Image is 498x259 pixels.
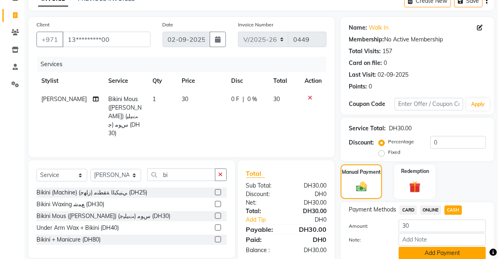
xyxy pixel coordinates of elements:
label: Manual Payment [342,168,381,176]
span: 1 [152,95,156,103]
div: Services [37,57,333,72]
div: Name: [349,24,367,32]
div: Service Total: [349,124,386,133]
img: _gift.svg [406,180,424,194]
div: 02-09-2025 [378,71,408,79]
div: Payable: [240,224,286,234]
th: Total [268,72,300,90]
div: Balance : [240,246,286,255]
div: Card on file: [349,59,382,67]
div: Net: [240,199,286,207]
div: DH30.00 [286,181,333,190]
span: | [243,95,244,104]
div: Under Arm Wax + Bikini (DH40) [36,224,119,232]
div: DH30.00 [286,246,333,255]
span: ONLINE [420,205,441,215]
a: Add Tip [240,216,294,224]
span: 0 % [247,95,257,104]
div: Sub Total: [240,181,286,190]
label: Amount: [343,222,393,230]
input: Search by Name/Mobile/Email/Code [62,32,150,47]
div: DH0 [286,190,333,199]
div: DH30.00 [286,207,333,216]
input: Enter Offer / Coupon Code [395,98,463,110]
img: _cash.svg [353,181,370,193]
div: Total: [240,207,286,216]
label: Invoice Number [238,21,273,28]
label: Redemption [401,168,429,175]
span: CASH [444,205,462,215]
div: 0 [369,82,372,91]
div: DH30.00 [389,124,412,133]
div: Total Visits: [349,47,381,56]
div: Coupon Code [349,100,395,108]
div: DH30.00 [286,199,333,207]
span: Total [246,169,265,178]
div: Discount: [240,190,286,199]
a: Walk In [369,24,389,32]
div: Bikini Waxing ﻊﻤﺷ (DH30) [36,200,104,209]
th: Action [300,72,326,90]
th: Stylist [36,72,103,90]
th: Price [177,72,227,90]
div: Points: [349,82,367,91]
label: Client [36,21,49,28]
div: DH0 [286,235,333,244]
span: 30 [273,95,280,103]
div: Bikini + Manicure (DH80) [36,235,101,244]
div: Paid: [240,235,286,244]
div: Bikini Mous ([PERSON_NAME]) (ﺖﻴﻠﻴﺟ) سﻮﻣ (DH30) [36,212,170,220]
div: DH0 [294,216,333,224]
span: 0 F [231,95,239,104]
th: Service [103,72,147,90]
label: Date [163,21,174,28]
span: Payment Methods [349,205,396,214]
input: Add Note [399,233,486,246]
label: Note: [343,236,393,244]
div: Membership: [349,35,384,44]
span: Bikini Mous ([PERSON_NAME]) (ﺖﻴﻠﻴﺟ) سﻮﻣ (DH30) [108,95,142,137]
span: [PERSON_NAME] [41,95,87,103]
span: 30 [182,95,188,103]
th: Qty [148,72,177,90]
th: Disc [226,72,268,90]
div: Discount: [349,138,374,147]
input: Search or Scan [147,168,215,181]
button: +971 [36,32,63,47]
label: Fixed [388,149,400,156]
div: 157 [382,47,392,56]
div: 0 [384,59,387,67]
input: Amount [399,220,486,232]
div: No Active Membership [349,35,486,44]
label: Percentage [388,138,414,145]
div: Bikini (Machine) (زﺎﻬﺟ) ﻲﻨﻴﻜﺒﻟا ﺔﻘﻄﻨﻣ (DH25) [36,188,147,197]
div: Last Visit: [349,71,376,79]
div: DH30.00 [286,224,333,234]
span: CARD [399,205,417,215]
button: Apply [466,98,489,110]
